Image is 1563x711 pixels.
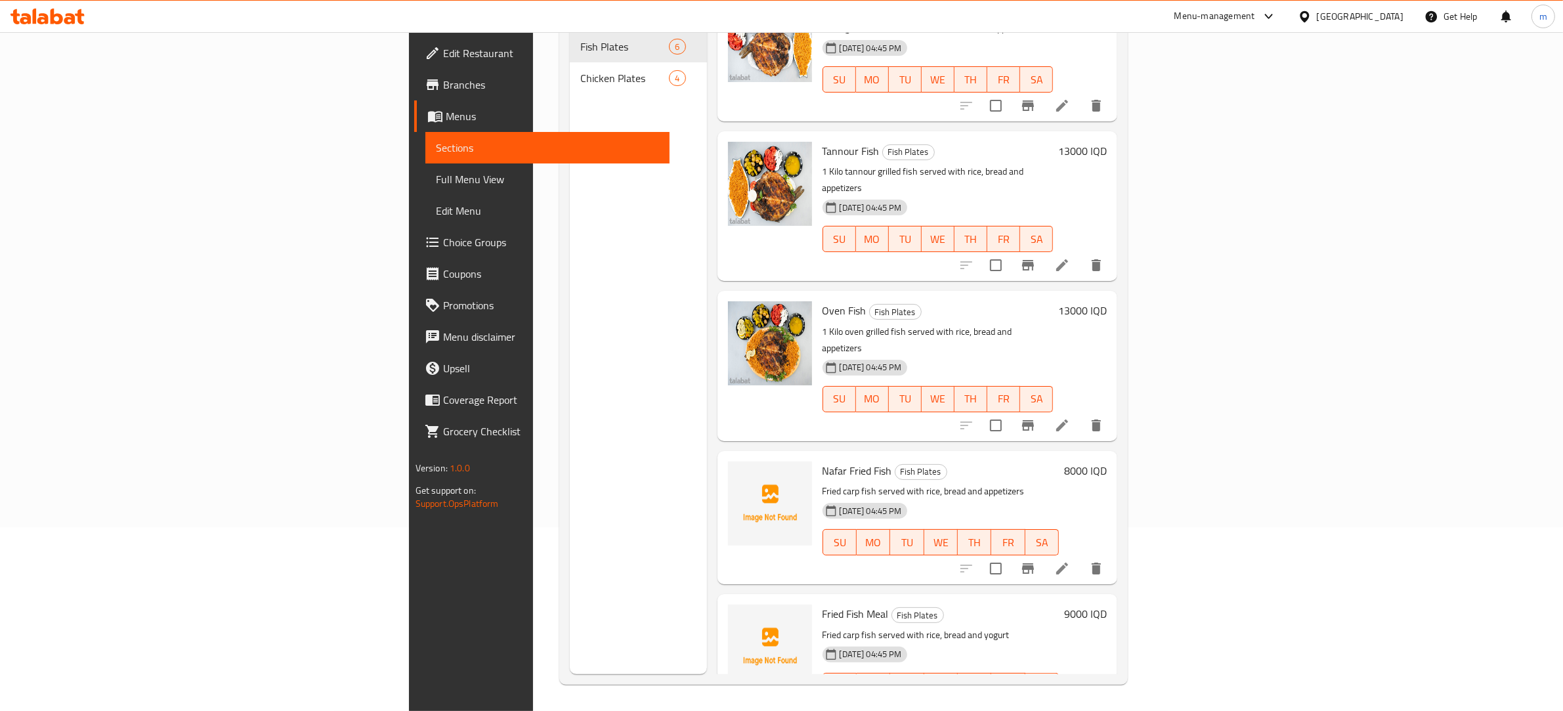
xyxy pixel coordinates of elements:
span: WE [927,389,949,408]
button: WE [922,226,954,252]
span: Fish Plates [892,608,943,623]
span: WE [930,533,953,552]
span: Upsell [443,360,660,376]
span: Grocery Checklist [443,423,660,439]
span: WE [927,230,949,249]
span: Nafar Fried Fish [823,461,892,481]
p: 1 Kilo grilled fish served with rice, bread and appetizers [823,20,1054,37]
span: [DATE] 04:45 PM [834,505,907,517]
div: Chicken Plates4 [570,62,707,94]
button: TU [889,226,922,252]
span: SU [828,389,851,408]
span: Sections [436,140,660,156]
span: SA [1025,389,1048,408]
button: WE [922,66,954,93]
div: Fish Plates [891,607,944,623]
span: Choice Groups [443,234,660,250]
p: Fried carp fish served with rice, bread and yogurt [823,627,1060,643]
span: TU [895,533,918,552]
button: FR [991,529,1025,555]
a: Menus [414,100,670,132]
button: SA [1025,529,1059,555]
p: 1 Kilo oven grilled fish served with rice, bread and appetizers [823,324,1054,356]
span: Coverage Report [443,392,660,408]
span: MO [862,533,885,552]
button: MO [856,226,889,252]
button: SA [1020,226,1053,252]
span: TH [960,230,982,249]
span: TU [894,230,916,249]
span: TU [894,70,916,89]
a: Edit menu item [1054,418,1070,433]
span: Fish Plates [870,305,921,320]
button: WE [924,529,958,555]
span: Chicken Plates [580,70,669,86]
div: Fish Plates6 [570,31,707,62]
span: TU [894,389,916,408]
span: Full Menu View [436,171,660,187]
span: Select to update [982,251,1010,279]
img: Tannour Fish [728,142,812,226]
button: Branch-specific-item [1012,410,1044,441]
a: Choice Groups [414,226,670,258]
span: SU [828,230,851,249]
div: Menu-management [1174,9,1255,24]
button: TH [958,673,991,699]
a: Branches [414,69,670,100]
span: Fish Plates [895,464,947,479]
span: TH [960,70,982,89]
div: Fish Plates [882,144,935,160]
span: [DATE] 04:45 PM [834,42,907,54]
a: Grocery Checklist [414,416,670,447]
span: MO [861,389,884,408]
span: [DATE] 04:45 PM [834,361,907,374]
a: Full Menu View [425,163,670,195]
button: FR [987,226,1020,252]
span: FR [996,533,1019,552]
button: Branch-specific-item [1012,553,1044,584]
span: Promotions [443,297,660,313]
button: SA [1020,66,1053,93]
button: Branch-specific-item [1012,249,1044,281]
a: Edit menu item [1054,98,1070,114]
a: Coverage Report [414,384,670,416]
a: Edit Restaurant [414,37,670,69]
div: [GEOGRAPHIC_DATA] [1317,9,1403,24]
span: TH [963,533,986,552]
span: Select to update [982,555,1010,582]
span: Coupons [443,266,660,282]
button: FR [987,66,1020,93]
button: SA [1020,386,1053,412]
button: SU [823,529,857,555]
button: TH [958,529,991,555]
a: Coupons [414,258,670,290]
span: Edit Restaurant [443,45,660,61]
img: Nafar Fried Fish [728,462,812,546]
span: Tannour Fish [823,141,880,161]
button: TU [890,673,924,699]
p: 1 Kilo tannour grilled fish served with rice, bread and appetizers [823,163,1054,196]
button: WE [922,386,954,412]
h6: 8000 IQD [1064,462,1107,480]
span: SU [828,533,851,552]
button: SA [1025,673,1059,699]
button: MO [857,673,890,699]
span: FR [993,389,1015,408]
button: MO [856,66,889,93]
span: 4 [670,72,685,85]
button: FR [987,386,1020,412]
span: TH [960,389,982,408]
button: TH [954,226,987,252]
img: Fried Fish Meal [728,605,812,689]
span: SA [1025,230,1048,249]
button: delete [1081,410,1112,441]
img: Oven Fish [728,301,812,385]
span: Select to update [982,92,1010,119]
div: items [669,70,685,86]
span: Version: [416,460,448,477]
button: TU [890,529,924,555]
span: m [1539,9,1547,24]
button: delete [1081,553,1112,584]
button: SU [823,673,857,699]
span: [DATE] 04:45 PM [834,202,907,214]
